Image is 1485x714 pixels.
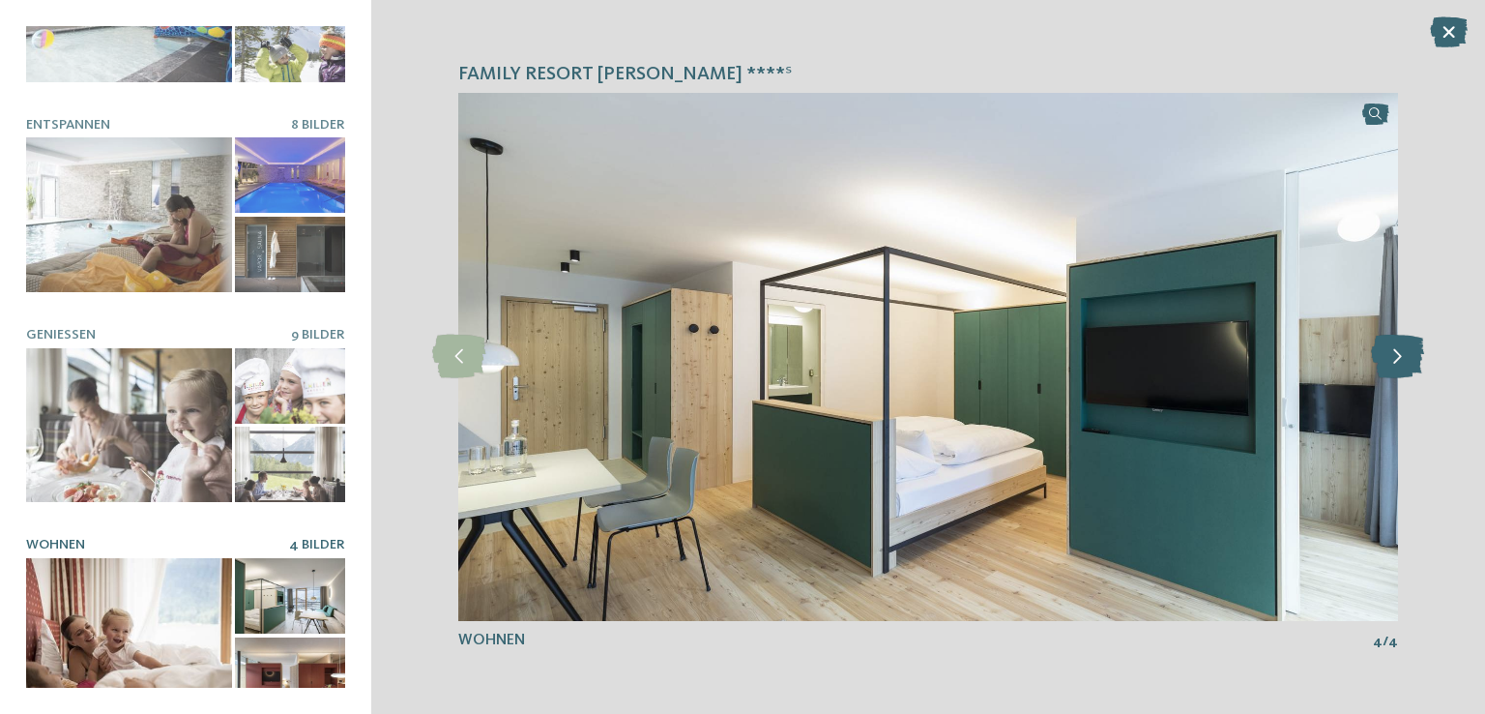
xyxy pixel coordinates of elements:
span: 4 [1388,632,1398,651]
span: 4 [1373,632,1383,651]
span: 4 Bilder [289,538,345,551]
img: Family Resort Rainer ****ˢ [458,93,1398,622]
span: Genießen [26,328,96,342]
span: Wohnen [26,538,85,551]
span: / [1383,632,1388,651]
span: Family Resort [PERSON_NAME] ****ˢ [458,62,792,89]
span: Wohnen [458,633,525,648]
span: 9 Bilder [291,328,345,342]
span: Entspannen [26,118,110,132]
span: 8 Bilder [291,118,345,132]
